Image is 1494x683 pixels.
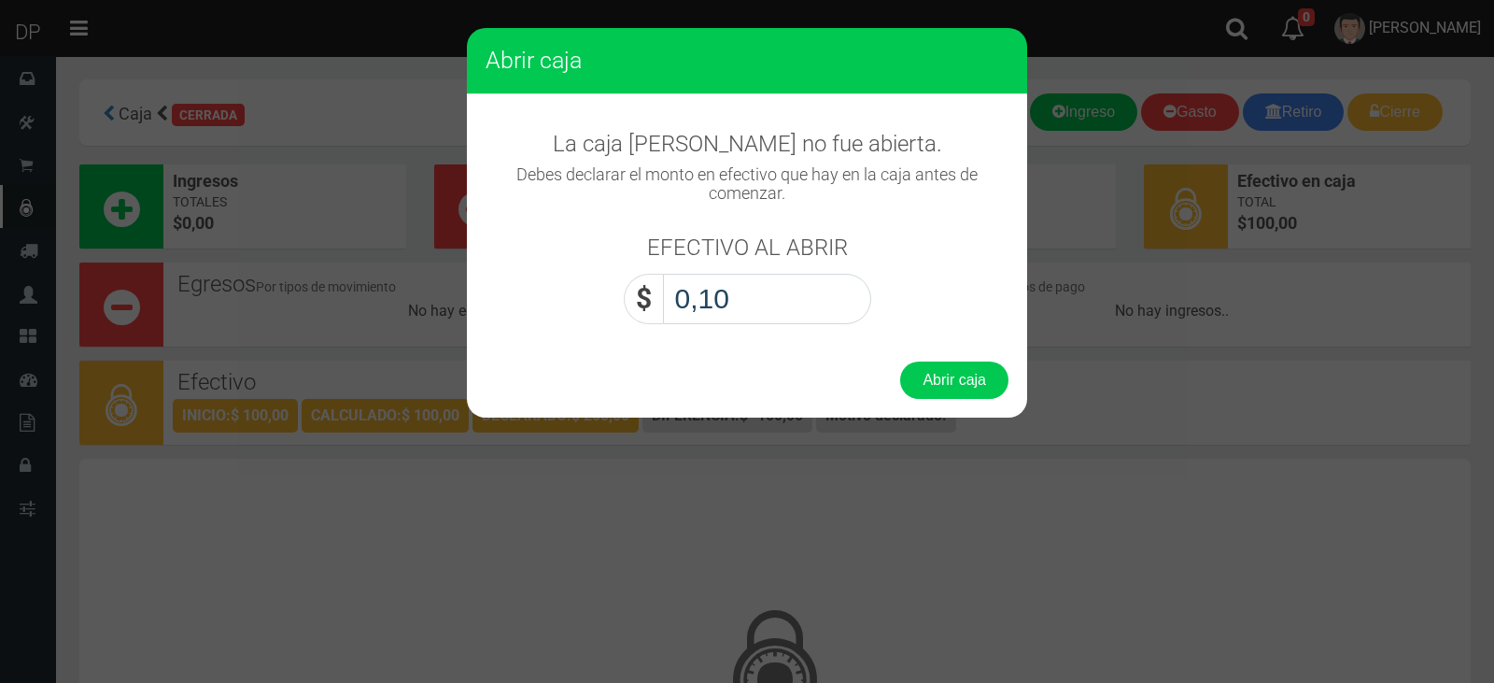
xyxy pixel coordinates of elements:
[647,235,848,260] h3: EFECTIVO AL ABRIR
[900,362,1008,399] button: Abrir caja
[486,165,1008,203] h4: Debes declarar el monto en efectivo que hay en la caja antes de comenzar.
[636,282,652,315] strong: $
[486,132,1008,156] h3: La caja [PERSON_NAME] no fue abierta.
[486,47,1008,75] h3: Abrir caja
